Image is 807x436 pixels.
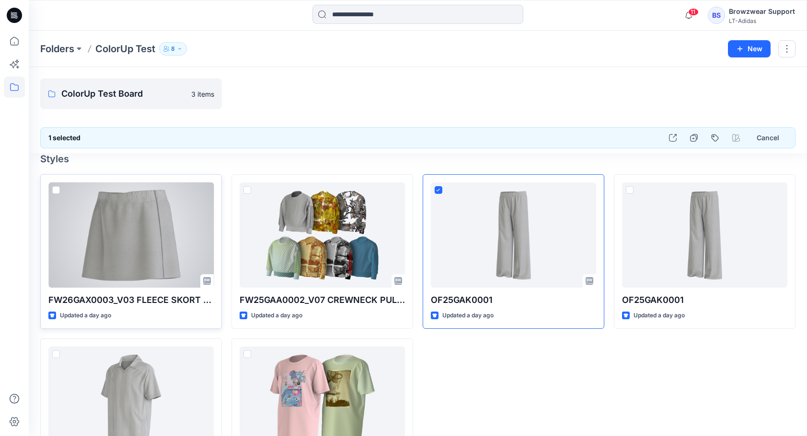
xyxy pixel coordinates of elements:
[159,42,187,56] button: 8
[48,132,81,144] h6: 1 selected
[40,42,74,56] a: Folders
[40,153,795,165] h4: Styles
[171,44,175,54] p: 8
[729,17,795,24] div: LT-Adidas
[191,89,214,99] p: 3 items
[48,293,214,307] p: FW26GAX0003_V03 FLEECE SKORT 3M-XL [DATE] NOT APPR
[442,311,494,321] p: Updated a day ago
[728,40,771,57] button: New
[95,42,155,56] p: ColorUp Test
[251,311,302,321] p: Updated a day ago
[240,293,405,307] p: FW25GAA0002_V07 CREWNECK PULLOVER 3M-24M APPROVED
[60,311,111,321] p: Updated a day ago
[708,7,725,24] div: BS
[729,6,795,17] div: Browzwear Support
[40,78,222,109] a: ColorUp Test Board3 items
[688,8,699,16] span: 11
[622,293,787,307] p: OF25GAK0001
[749,129,787,146] button: Cancel
[634,311,685,321] p: Updated a day ago
[431,293,596,307] p: OF25GAK0001
[61,87,185,101] p: ColorUp Test Board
